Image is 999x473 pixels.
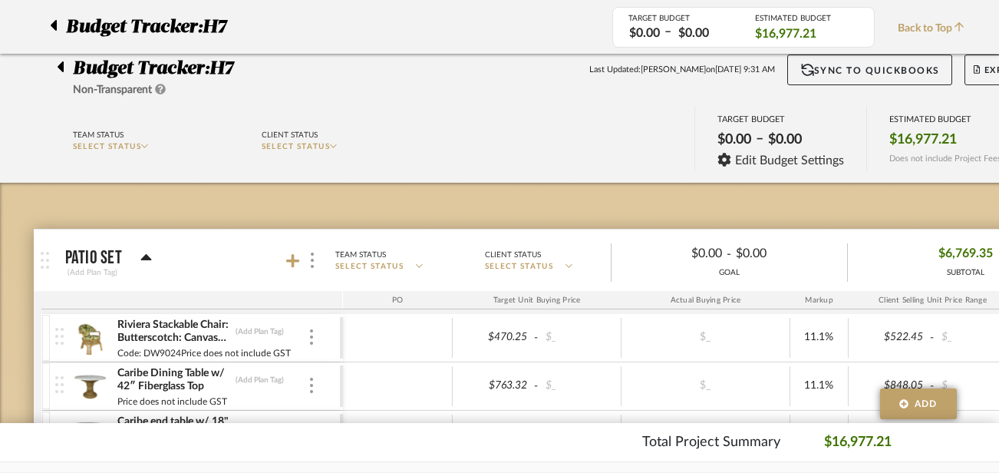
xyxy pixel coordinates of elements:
div: $_ [541,326,616,349]
img: f596d683-f113-49f5-b4e7-2f1b618f322b_50x50.jpg [71,368,109,405]
img: b28edf97-df72-4c8a-aaa5-a89e86688f29_50x50.jpg [71,416,109,453]
span: $16,977.21 [755,25,816,42]
div: $848.05 [853,375,928,397]
div: Target Unit Buying Price [453,291,621,309]
div: (Add Plan Tag) [235,326,285,337]
span: - [727,245,731,263]
div: Client Status [262,128,318,142]
img: vertical-grip.svg [55,376,64,393]
div: PO [343,291,453,309]
span: [PERSON_NAME] [641,64,706,77]
div: Riviera Stackable Chair: Butterscotch: Canvas Pacific Blue [117,318,231,346]
div: Markup [790,291,849,309]
div: Code: DW9024Price does not include GST [117,346,292,361]
div: $0.00 [674,25,714,42]
span: $16,977.21 [889,131,957,148]
div: $_ [663,326,747,349]
div: $470.25 [457,326,532,349]
span: H7 [209,59,233,78]
div: $0.00 [731,242,834,266]
div: ESTIMATED BUDGET [755,14,859,23]
button: Add [880,389,957,419]
img: 3dots-v.svg [310,378,313,393]
span: Back to Top [898,21,972,37]
div: GOAL [612,267,847,279]
div: $522.45 [853,326,928,349]
div: $0.00 [624,242,727,266]
span: - [928,330,937,346]
img: grip.svg [41,252,49,269]
span: Edit Budget Settings [735,154,844,167]
div: $763.32 [457,375,532,397]
span: [DATE] 9:31 AM [715,64,775,77]
span: Budget Tracker: [73,59,209,78]
span: SELECT STATUS [485,261,554,273]
div: 11.1% [795,326,843,349]
span: SELECT STATUS [335,261,404,273]
span: Budget Tracker: [66,13,203,41]
div: $_ [663,375,747,397]
span: - [532,330,541,346]
p: Total Project Summary [642,432,780,453]
span: SELECT STATUS [73,143,142,150]
img: vertical-grip.svg [55,328,64,345]
div: Actual Buying Price [621,291,790,309]
span: Add [915,397,938,411]
div: $0.00 [763,127,806,153]
span: Non-Transparent [73,84,152,95]
div: TARGET BUDGET [628,14,732,23]
span: - [928,379,937,394]
p: $16,977.21 [824,432,892,453]
span: $6,769.35 [938,242,993,266]
div: Client Status [485,248,541,262]
div: Price does not include GST [117,394,228,409]
div: 11.1% [795,375,843,397]
span: SELECT STATUS [262,143,331,150]
div: $0.00 [713,127,756,153]
div: TARGET BUDGET [717,114,844,124]
div: $_ [541,375,616,397]
img: 3dots-v.svg [310,329,313,345]
div: (Add Plan Tag) [65,266,120,279]
span: – [664,23,671,42]
div: Team Status [73,128,124,142]
img: 70490a81-4b04-444a-a15c-9af622bccd61_50x50.jpg [71,319,109,356]
img: 3dots-v.svg [311,253,314,268]
div: $0.00 [625,25,664,42]
p: Patio Set [65,249,122,267]
div: SUBTOTAL [938,267,993,279]
span: on [706,64,715,77]
p: H7 [203,13,234,41]
button: Sync to QuickBooks [787,55,952,85]
div: Caribe Dining Table w/ 42″ Fiberglass Top [117,366,231,394]
div: (Add Plan Tag) [235,375,285,385]
span: - [532,379,541,394]
div: Caribe end table w/ 18" FG Top: Butterscotch [117,415,231,442]
div: Team Status [335,248,386,262]
span: Last Updated: [589,64,641,77]
span: – [756,131,763,153]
